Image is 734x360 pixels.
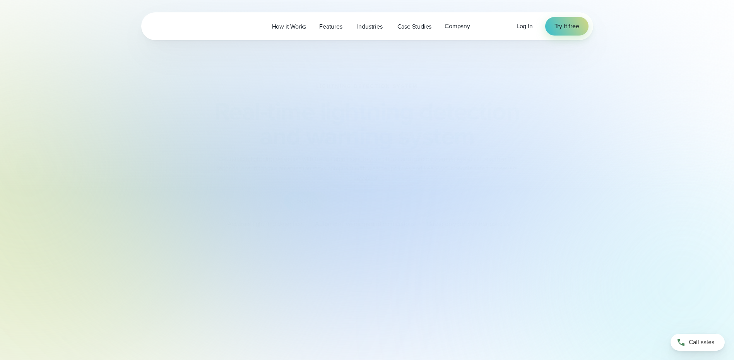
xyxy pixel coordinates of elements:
[517,22,533,31] a: Log in
[391,19,438,34] a: Case Studies
[545,17,589,36] a: Try it free
[357,22,383,31] span: Industries
[319,22,342,31] span: Features
[272,22,306,31] span: How it Works
[265,19,313,34] a: How it Works
[397,22,432,31] span: Case Studies
[445,22,470,31] span: Company
[689,338,714,347] span: Call sales
[671,334,725,351] a: Call sales
[554,22,579,31] span: Try it free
